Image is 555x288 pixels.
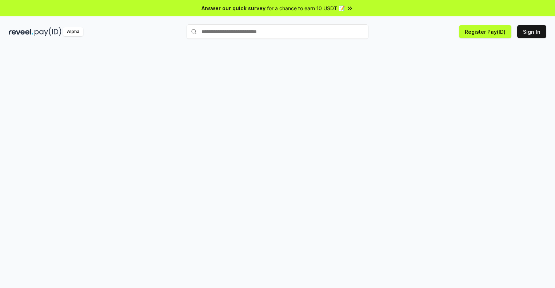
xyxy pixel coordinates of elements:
[9,27,33,36] img: reveel_dark
[35,27,61,36] img: pay_id
[63,27,83,36] div: Alpha
[517,25,546,38] button: Sign In
[459,25,511,38] button: Register Pay(ID)
[267,4,345,12] span: for a chance to earn 10 USDT 📝
[201,4,265,12] span: Answer our quick survey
